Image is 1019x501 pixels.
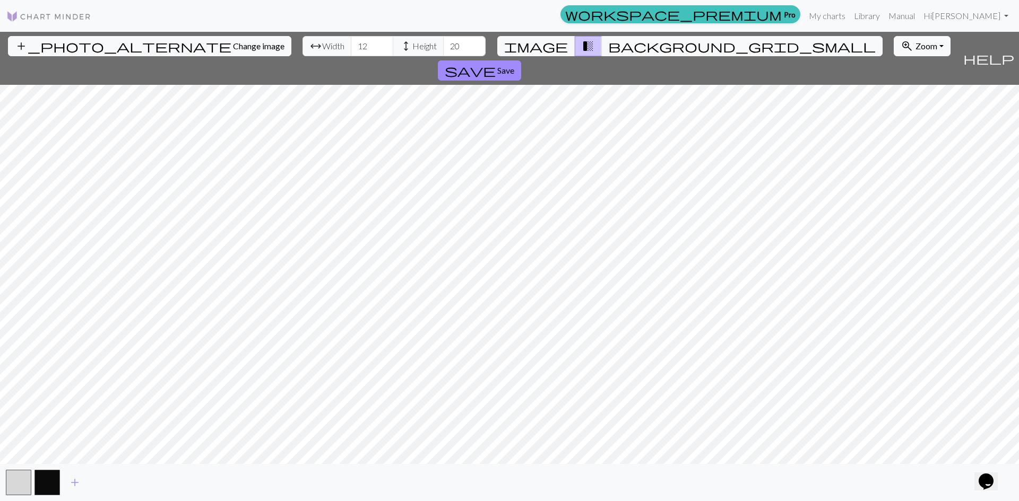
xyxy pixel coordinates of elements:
span: Zoom [916,41,937,51]
button: Save [438,60,521,81]
span: transition_fade [582,39,594,54]
iframe: chat widget [974,459,1008,490]
a: Manual [884,5,919,27]
button: Change image [8,36,291,56]
button: Add color [62,472,88,493]
button: Help [958,32,1019,85]
span: add [68,475,81,490]
a: Library [850,5,884,27]
button: Zoom [894,36,951,56]
span: image [504,39,568,54]
span: Width [322,40,344,52]
span: help [963,51,1014,66]
a: Pro [560,5,800,23]
span: zoom_in [901,39,913,54]
span: Height [412,40,437,52]
a: Hi[PERSON_NAME] [919,5,1013,27]
a: My charts [805,5,850,27]
span: height [400,39,412,54]
span: workspace_premium [565,7,782,22]
span: Save [497,65,514,75]
span: add_photo_alternate [15,39,231,54]
img: Logo [6,10,91,23]
span: background_grid_small [608,39,876,54]
span: Change image [233,41,284,51]
span: arrow_range [309,39,322,54]
span: save [445,63,496,78]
